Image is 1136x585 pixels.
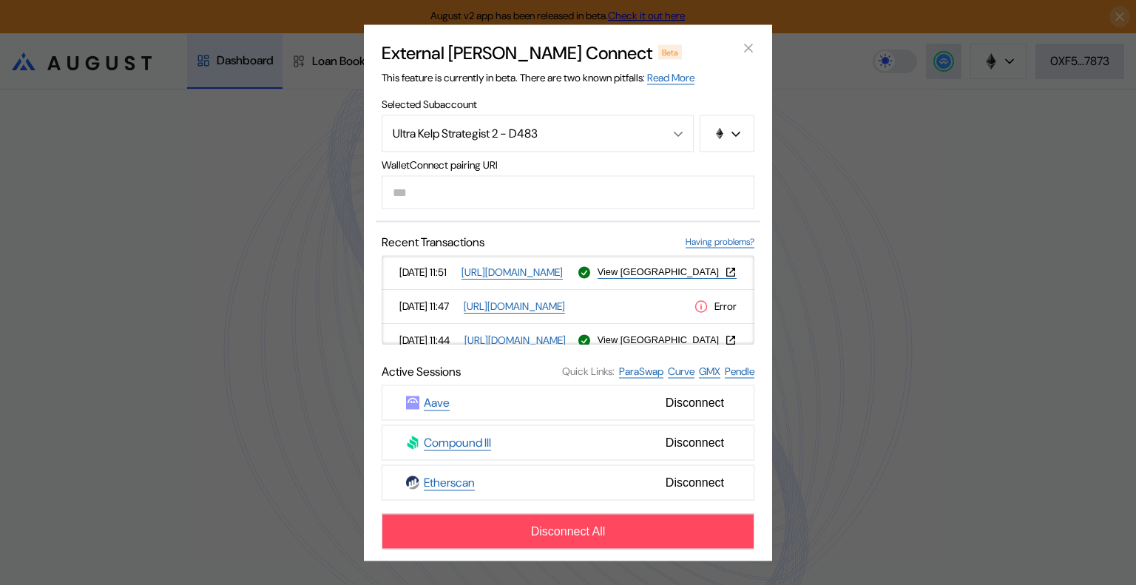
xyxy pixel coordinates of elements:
span: Disconnect [660,430,730,455]
span: [DATE] 11:51 [399,266,456,279]
a: Having problems? [686,235,754,248]
img: Aave [406,396,419,409]
span: Active Sessions [382,363,461,379]
span: Recent Transactions [382,234,484,249]
button: View [GEOGRAPHIC_DATA] [598,266,737,277]
button: close modal [737,36,760,60]
button: EtherscanEtherscanDisconnect [382,464,754,500]
h2: External [PERSON_NAME] Connect [382,41,652,64]
span: Disconnect [660,470,730,495]
a: Etherscan [424,474,475,490]
span: Quick Links: [562,365,615,378]
span: Disconnect All [531,524,606,538]
a: GMX [699,364,720,378]
span: WalletConnect pairing URI [382,158,754,171]
button: Open menu [382,115,694,152]
img: chain logo [714,127,726,139]
a: Aave [424,394,450,410]
span: [DATE] 11:47 [399,300,458,313]
a: Curve [668,364,694,378]
button: AaveAaveDisconnect [382,385,754,420]
a: Pendle [725,364,754,378]
button: chain logo [700,115,754,152]
span: This feature is currently in beta. There are two known pitfalls: [382,70,694,84]
span: Selected Subaccount [382,97,754,110]
span: Disconnect [660,390,730,415]
a: Compound III [424,434,491,450]
a: [URL][DOMAIN_NAME] [461,265,563,279]
span: [DATE] 11:44 [399,334,459,347]
div: Error [694,298,737,314]
a: ParaSwap [619,364,663,378]
a: View [GEOGRAPHIC_DATA] [598,334,737,346]
img: Compound III [406,436,419,449]
button: Disconnect All [382,513,754,549]
img: Etherscan [406,476,419,489]
button: Compound IIICompound IIIDisconnect [382,425,754,460]
div: Beta [658,44,682,59]
a: [URL][DOMAIN_NAME] [464,299,565,313]
button: View [GEOGRAPHIC_DATA] [598,334,737,345]
a: [URL][DOMAIN_NAME] [464,333,566,347]
a: View [GEOGRAPHIC_DATA] [598,266,737,278]
div: Ultra Kelp Strategist 2 - D483 [393,126,651,141]
a: Read More [647,70,694,84]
